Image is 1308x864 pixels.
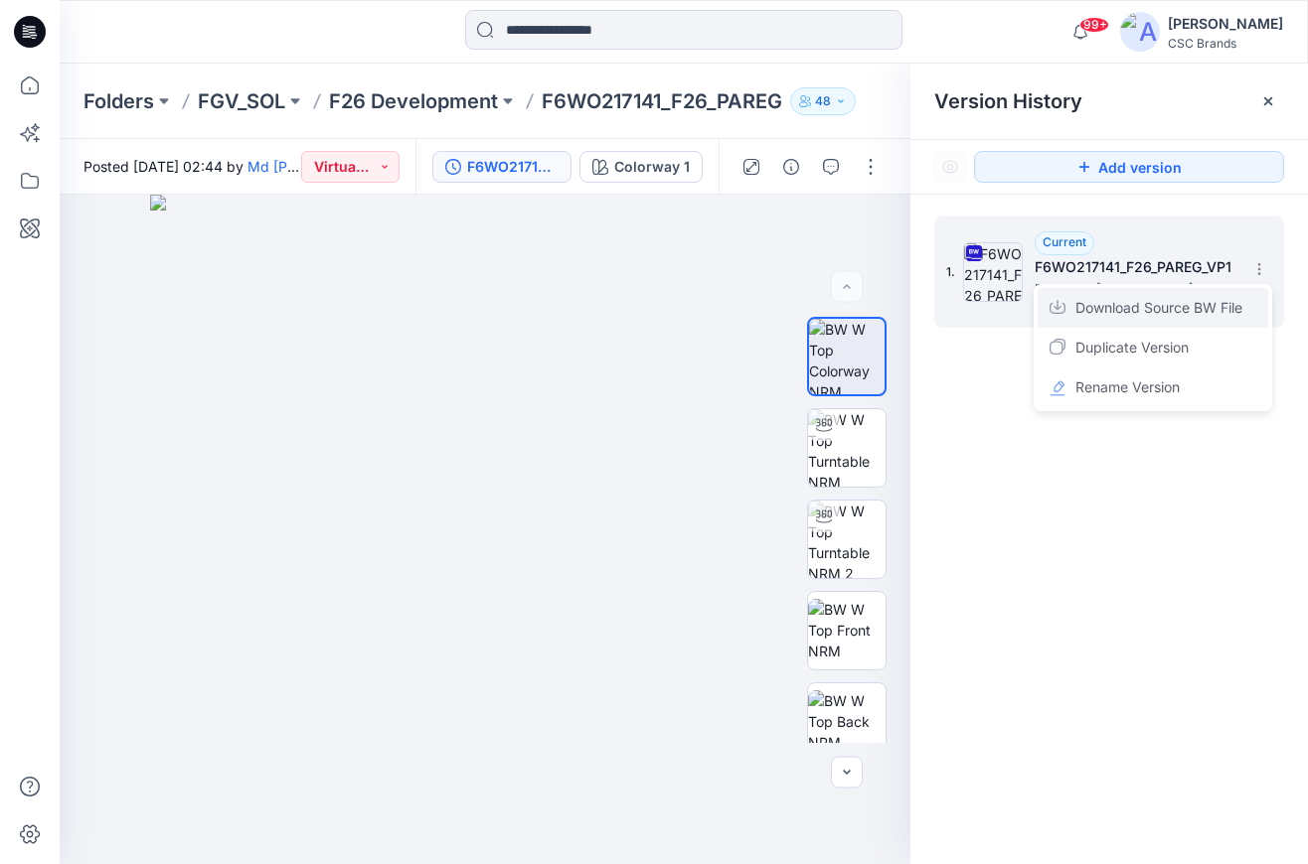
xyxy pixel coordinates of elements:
[1260,93,1276,109] button: Close
[1035,255,1233,279] h5: F6WO217141_F26_PAREG_VP1
[808,501,886,578] img: BW W Top Turntable NRM 2
[1075,336,1189,360] span: Duplicate Version
[934,89,1082,113] span: Version History
[1075,375,1180,399] span: Rename Version
[542,87,782,115] p: F6WO217141_F26_PAREG
[247,158,388,175] a: Md [PERSON_NAME]
[1035,279,1233,299] span: Posted by: Md Mawdud
[809,319,885,394] img: BW W Top Colorway NRM
[467,156,559,178] div: F6WO217141_F26_PAREG_VP1
[1075,296,1242,320] span: Download Source BW File
[963,242,1023,302] img: F6WO217141_F26_PAREG_VP1
[808,690,886,753] img: BW W Top Back NRM
[198,87,285,115] a: FGV_SOL
[150,195,820,864] img: eyJhbGciOiJIUzI1NiIsImtpZCI6IjAiLCJzbHQiOiJzZXMiLCJ0eXAiOiJKV1QifQ.eyJkYXRhIjp7InR5cGUiOiJzdG9yYW...
[1168,12,1283,36] div: [PERSON_NAME]
[1079,17,1109,33] span: 99+
[1120,12,1160,52] img: avatar
[815,90,831,112] p: 48
[432,151,572,183] button: F6WO217141_F26_PAREG_VP1
[579,151,703,183] button: Colorway 1
[1168,36,1283,51] div: CSC Brands
[1043,234,1086,249] span: Current
[614,156,690,178] div: Colorway 1
[329,87,498,115] a: F26 Development
[934,151,966,183] button: Show Hidden Versions
[808,409,886,487] img: BW W Top Turntable NRM
[790,87,856,115] button: 48
[946,263,955,281] span: 1.
[974,151,1284,183] button: Add version
[775,151,807,183] button: Details
[83,156,301,177] span: Posted [DATE] 02:44 by
[808,599,886,661] img: BW W Top Front NRM
[83,87,154,115] a: Folders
